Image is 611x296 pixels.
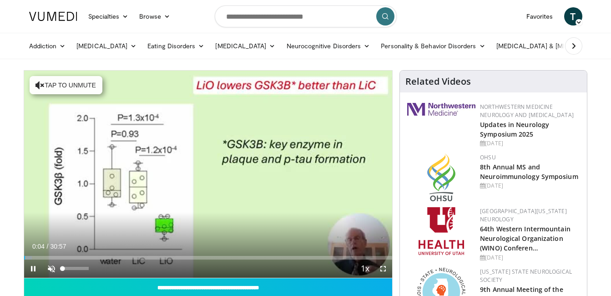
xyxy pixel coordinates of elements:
div: [DATE] [480,182,580,190]
a: 64th Western Intermountain Neurological Organization (WINO) Conferen… [480,225,571,252]
a: [GEOGRAPHIC_DATA][US_STATE] Neurology [480,207,567,223]
a: [MEDICAL_DATA] [71,37,142,55]
span: 30:57 [50,243,66,250]
h4: Related Videos [405,76,471,87]
button: Unmute [42,260,61,278]
a: Browse [134,7,176,26]
button: Tap to unmute [30,76,102,94]
a: Updates in Neurology Symposium 2025 [480,120,549,138]
video-js: Video Player [24,71,393,278]
span: / [47,243,49,250]
a: 8th Annual MS and Neuroimmunology Symposium [480,163,578,181]
a: Personality & Behavior Disorders [375,37,490,55]
button: Pause [24,260,42,278]
div: Volume Level [63,267,89,270]
a: Favorites [521,7,559,26]
img: 2a462fb6-9365-492a-ac79-3166a6f924d8.png.150x105_q85_autocrop_double_scale_upscale_version-0.2.jpg [407,103,475,116]
img: f6362829-b0a3-407d-a044-59546adfd345.png.150x105_q85_autocrop_double_scale_upscale_version-0.2.png [419,207,464,255]
a: Specialties [83,7,134,26]
a: Addiction [24,37,71,55]
a: T [564,7,582,26]
input: Search topics, interventions [215,5,397,27]
a: [US_STATE] State Neurological Society [480,268,572,284]
img: da959c7f-65a6-4fcf-a939-c8c702e0a770.png.150x105_q85_autocrop_double_scale_upscale_version-0.2.png [427,153,455,201]
a: Neurocognitive Disorders [281,37,376,55]
div: [DATE] [480,254,580,262]
div: Progress Bar [24,256,393,260]
img: VuMedi Logo [29,12,77,21]
a: OHSU [480,153,496,161]
a: [MEDICAL_DATA] [210,37,281,55]
button: Fullscreen [374,260,392,278]
a: Eating Disorders [142,37,210,55]
a: Northwestern Medicine Neurology and [MEDICAL_DATA] [480,103,574,119]
div: [DATE] [480,139,580,148]
button: Playback Rate [356,260,374,278]
span: 0:04 [32,243,45,250]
